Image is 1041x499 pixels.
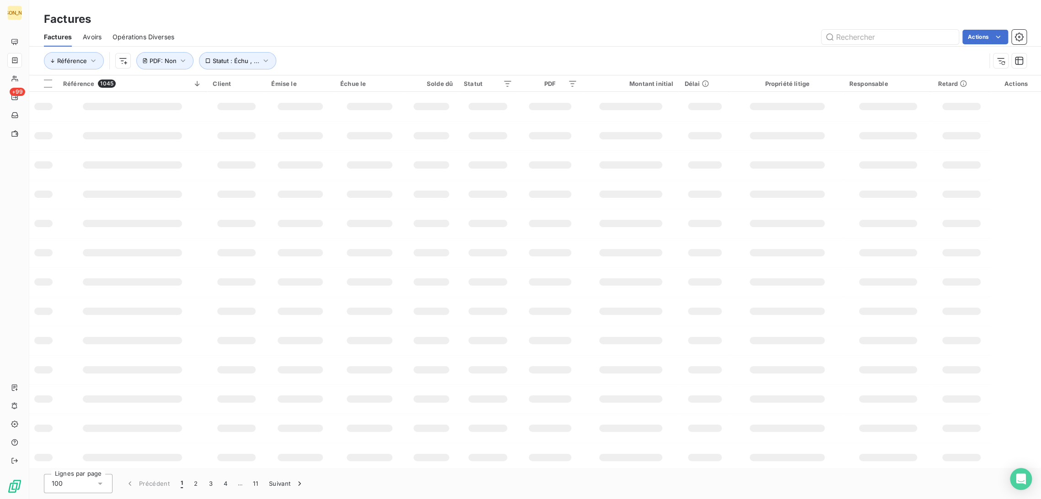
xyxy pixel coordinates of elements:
div: Émise le [271,80,329,87]
div: Délai [684,80,725,87]
span: Référence [57,57,87,64]
button: 1 [175,474,188,493]
span: 100 [52,479,63,488]
span: Opérations Diverses [113,32,174,42]
span: Factures [44,32,72,42]
div: Responsable [849,80,927,87]
div: Client [213,80,260,87]
span: Référence [63,80,94,87]
div: [PERSON_NAME] [7,5,22,20]
button: Statut : Échu , ... [199,52,276,69]
img: Logo LeanPay [7,479,22,494]
div: Retard [938,80,985,87]
button: 3 [204,474,218,493]
button: 11 [247,474,263,493]
button: 2 [188,474,203,493]
button: Référence [44,52,104,69]
h3: Factures [44,11,91,27]
div: Actions [996,80,1036,87]
input: Rechercher [821,30,959,44]
div: Propriété litige [736,80,838,87]
span: Statut : Échu , ... [213,57,259,64]
div: Statut [464,80,512,87]
div: Montant initial [588,80,673,87]
span: … [233,476,247,491]
span: PDF : Non [150,57,177,64]
span: 1 [181,479,183,488]
button: Précédent [120,474,175,493]
button: Suivant [263,474,310,493]
button: 4 [218,474,233,493]
button: Actions [962,30,1008,44]
div: PDF [523,80,577,87]
button: PDF: Non [136,52,193,69]
div: Solde dû [410,80,453,87]
div: Open Intercom Messenger [1010,468,1032,490]
span: Avoirs [83,32,102,42]
span: +99 [10,88,25,96]
span: 1045 [98,80,116,88]
div: Échue le [340,80,399,87]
